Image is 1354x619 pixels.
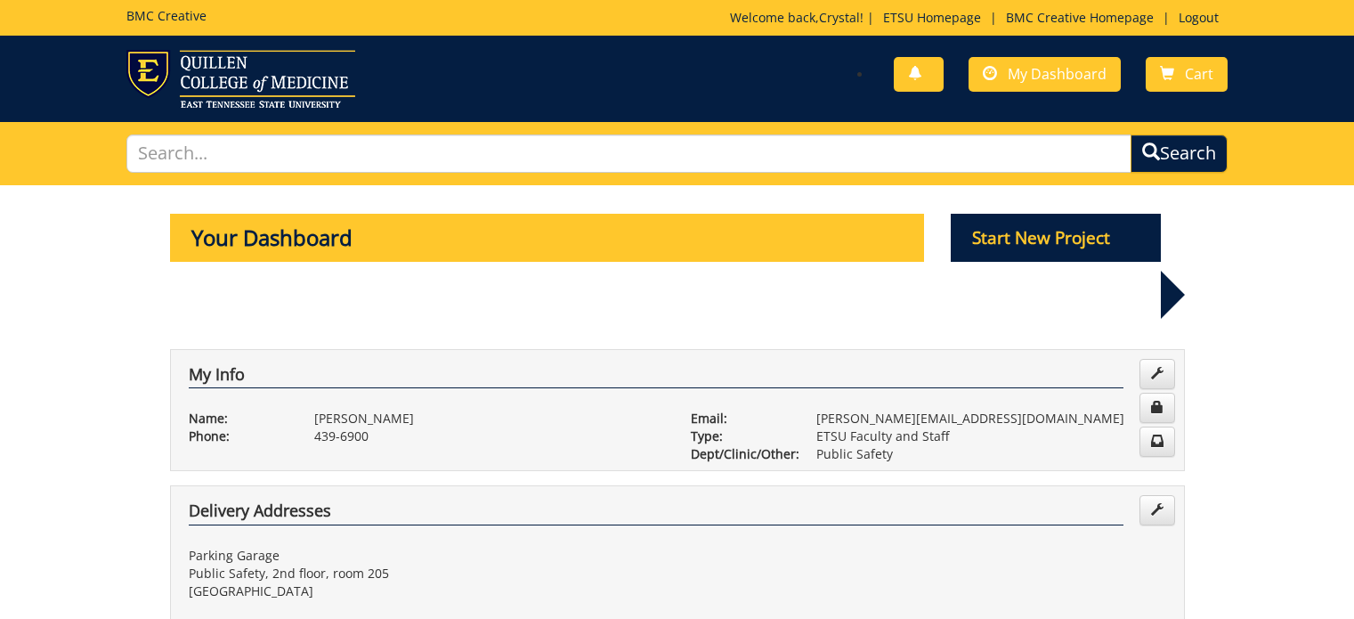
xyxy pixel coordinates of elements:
p: Start New Project [951,214,1161,262]
a: Start New Project [951,231,1161,248]
p: Email: [691,410,790,428]
a: Change Password [1139,393,1175,423]
a: Change Communication Preferences [1139,427,1175,457]
p: Your Dashboard [170,214,925,262]
img: ETSU logo [126,50,355,108]
p: Parking Garage [189,547,664,565]
p: 439-6900 [314,428,664,445]
h4: My Info [189,366,1123,389]
p: Public Safety, 2nd floor, room 205 [189,565,664,582]
p: [PERSON_NAME][EMAIL_ADDRESS][DOMAIN_NAME] [816,410,1166,428]
a: Logout [1170,9,1228,26]
button: Search [1131,134,1228,173]
a: Edit Info [1139,359,1175,389]
p: [GEOGRAPHIC_DATA] [189,582,664,600]
p: Name: [189,410,288,428]
span: Cart [1185,64,1213,84]
a: Crystal [819,9,860,26]
p: [PERSON_NAME] [314,410,664,428]
span: My Dashboard [1008,64,1107,84]
p: ETSU Faculty and Staff [816,428,1166,445]
input: Search... [126,134,1132,173]
p: Public Safety [816,445,1166,463]
a: ETSU Homepage [874,9,990,26]
p: Phone: [189,428,288,445]
a: My Dashboard [969,57,1121,92]
a: Edit Addresses [1139,495,1175,525]
h5: BMC Creative [126,9,207,22]
a: Cart [1146,57,1228,92]
h4: Delivery Addresses [189,502,1123,525]
p: Welcome back, ! | | | [730,9,1228,27]
p: Type: [691,428,790,445]
a: BMC Creative Homepage [997,9,1163,26]
p: Dept/Clinic/Other: [691,445,790,463]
